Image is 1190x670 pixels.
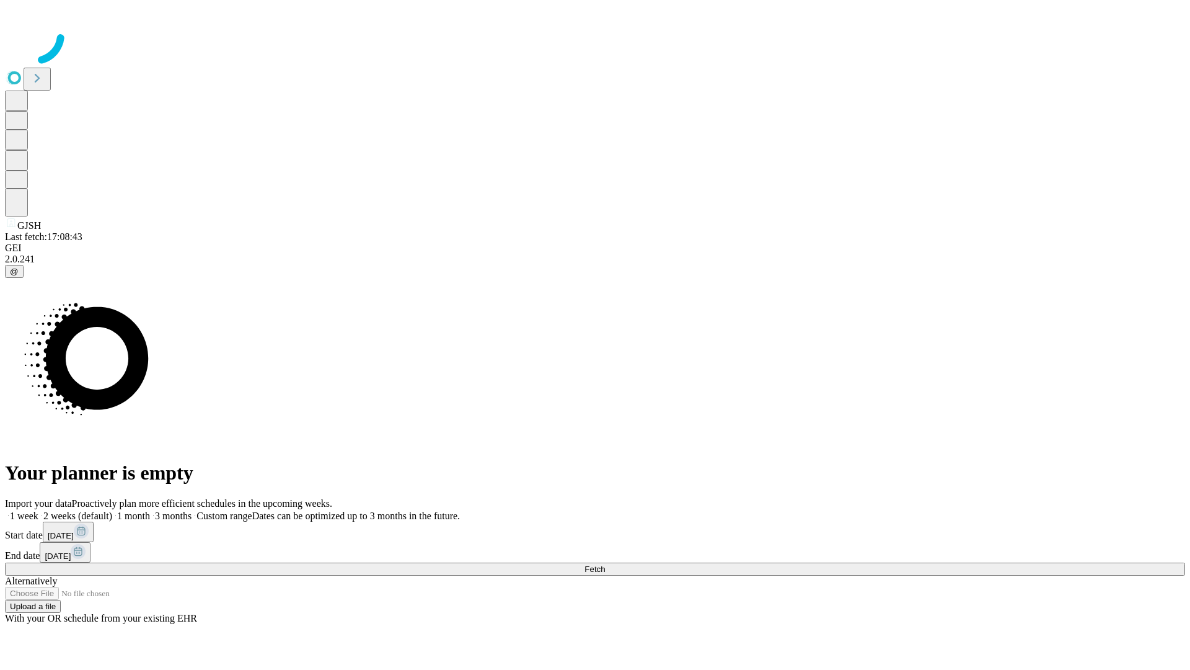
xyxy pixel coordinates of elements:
[72,498,332,509] span: Proactively plan more efficient schedules in the upcoming weeks.
[5,254,1185,265] div: 2.0.241
[584,565,605,574] span: Fetch
[5,231,82,242] span: Last fetch: 17:08:43
[5,522,1185,542] div: Start date
[5,600,61,613] button: Upload a file
[5,563,1185,576] button: Fetch
[196,511,252,521] span: Custom range
[252,511,460,521] span: Dates can be optimized up to 3 months in the future.
[5,462,1185,485] h1: Your planner is empty
[155,511,192,521] span: 3 months
[5,265,24,278] button: @
[43,511,112,521] span: 2 weeks (default)
[43,522,94,542] button: [DATE]
[10,267,19,276] span: @
[40,542,90,563] button: [DATE]
[117,511,150,521] span: 1 month
[5,498,72,509] span: Import your data
[5,576,57,586] span: Alternatively
[5,542,1185,563] div: End date
[45,552,71,561] span: [DATE]
[10,511,38,521] span: 1 week
[5,243,1185,254] div: GEI
[48,531,74,540] span: [DATE]
[17,220,41,231] span: GJSH
[5,613,197,623] span: With your OR schedule from your existing EHR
